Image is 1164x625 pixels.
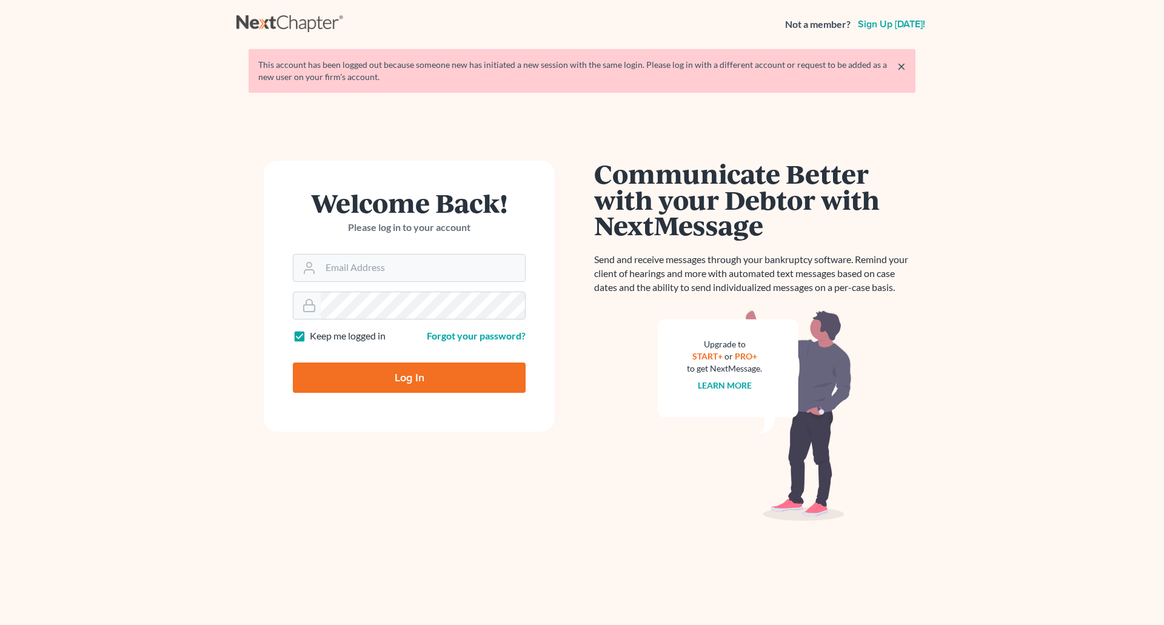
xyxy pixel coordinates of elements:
[321,255,525,281] input: Email Address
[427,330,526,341] a: Forgot your password?
[658,309,852,521] img: nextmessage_bg-59042aed3d76b12b5cd301f8e5b87938c9018125f34e5fa2b7a6b67550977c72.svg
[293,363,526,393] input: Log In
[687,363,762,375] div: to get NextMessage.
[293,221,526,235] p: Please log in to your account
[594,161,915,238] h1: Communicate Better with your Debtor with NextMessage
[594,253,915,295] p: Send and receive messages through your bankruptcy software. Remind your client of hearings and mo...
[785,18,851,32] strong: Not a member?
[258,59,906,83] div: This account has been logged out because someone new has initiated a new session with the same lo...
[293,190,526,216] h1: Welcome Back!
[698,380,752,390] a: Learn more
[735,351,757,361] a: PRO+
[724,351,733,361] span: or
[897,59,906,73] a: ×
[692,351,723,361] a: START+
[855,19,928,29] a: Sign up [DATE]!
[310,329,386,343] label: Keep me logged in
[687,338,762,350] div: Upgrade to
